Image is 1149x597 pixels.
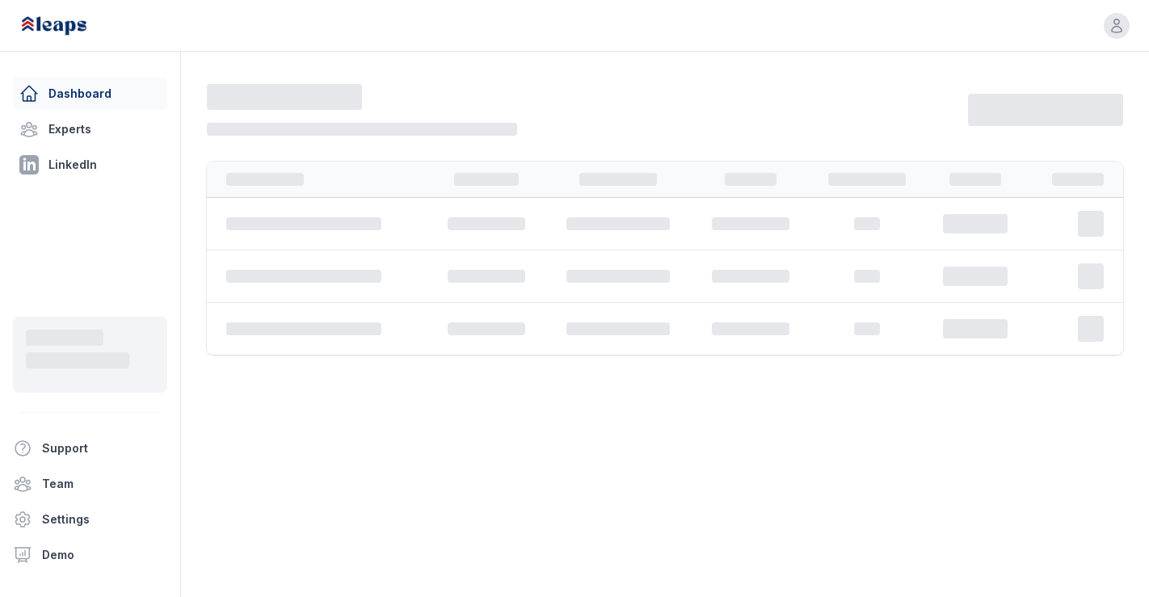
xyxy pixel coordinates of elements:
a: Team [6,468,174,500]
a: LinkedIn [13,149,167,181]
a: Settings [6,503,174,536]
a: Experts [13,113,167,145]
a: Dashboard [13,78,167,110]
button: Support [6,432,161,465]
img: Leaps [19,8,123,44]
a: Demo [6,539,174,571]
